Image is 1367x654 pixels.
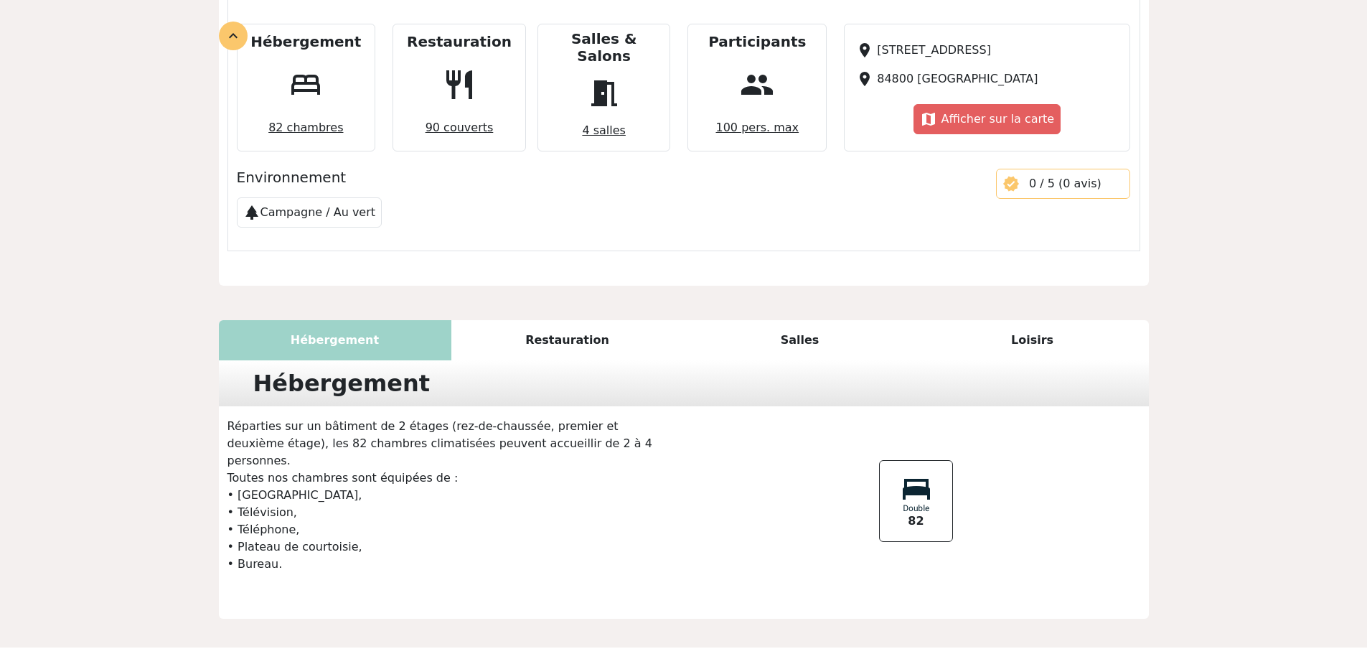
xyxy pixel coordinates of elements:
h5: Salles & Salons [544,30,664,65]
h5: Restauration [407,33,512,50]
div: Hébergement [245,366,439,401]
span: place [856,42,873,59]
p: Réparties sur un bâtiment de 2 étages (rez-de-chaussée, premier et deuxième étage), les 82 chambr... [219,418,684,573]
span: meeting_room [581,70,627,116]
span: 0 / 5 (0 avis) [1029,177,1101,190]
span: people [734,62,780,108]
div: Campagne / Au vert [237,197,382,228]
span: place [856,70,873,88]
div: expand_less [219,22,248,50]
span: bed [283,62,329,108]
span: park [243,204,260,221]
h5: Hébergement [250,33,361,50]
span: 100 pers. max [710,113,805,142]
span: 90 couverts [420,113,499,142]
span: restaurant [436,62,482,108]
div: Hébergement [219,320,451,360]
span: map [920,111,937,128]
span: [STREET_ADDRESS] [877,43,991,57]
div: Salles [684,320,916,360]
span: 4 salles [576,116,631,145]
span: Afficher sur la carte [941,112,1055,126]
span: 82 chambres [263,113,349,142]
span: 82 [908,513,924,530]
h5: Environnement [237,169,979,186]
div: Restauration [451,320,684,360]
div: Loisirs [916,320,1149,360]
span: 84800 [GEOGRAPHIC_DATA] [877,72,1038,85]
span: verified [1002,175,1020,192]
h5: Participants [708,33,806,50]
